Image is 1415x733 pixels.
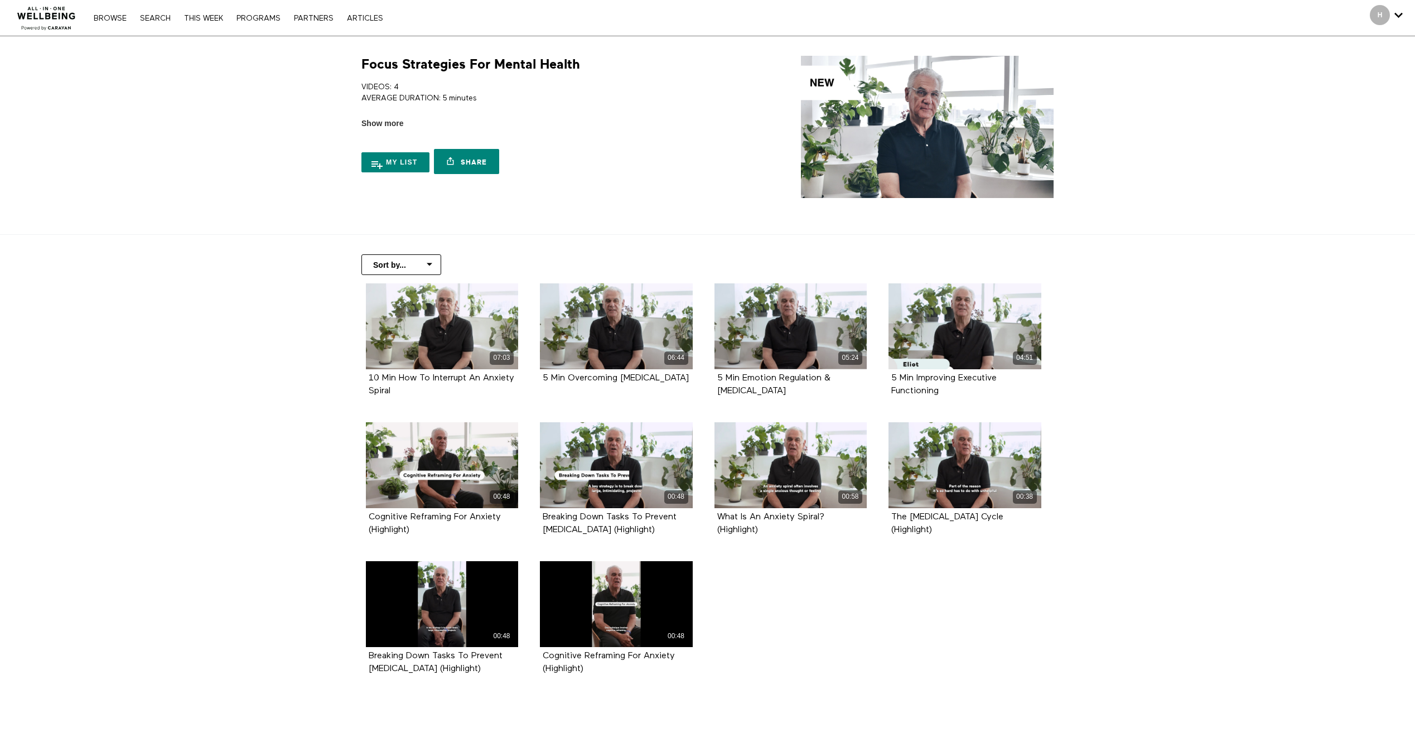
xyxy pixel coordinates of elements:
[664,351,688,364] div: 06:44
[341,15,389,22] a: ARTICLES
[543,652,675,673] a: Cognitive Reframing For Anxiety (Highlight)
[134,15,176,22] a: Search
[717,374,830,396] strong: 5 Min Emotion Regulation & ADHD
[543,374,689,383] strong: 5 Min Overcoming Procrastination
[361,118,403,129] span: Show more
[366,422,519,508] a: Cognitive Reframing For Anxiety (Highlight) 00:48
[891,374,997,395] a: 5 Min Improving Executive Functioning
[434,149,499,174] a: Share
[714,283,867,369] a: 5 Min Emotion Regulation & ADHD 05:24
[1013,351,1037,364] div: 04:51
[369,652,503,673] strong: Breaking Down Tasks To Prevent Procrastination (Highlight)
[490,490,514,503] div: 00:48
[369,513,501,534] a: Cognitive Reframing For Anxiety (Highlight)
[801,56,1054,198] img: Focus Strategies For Mental Health
[369,652,503,673] a: Breaking Down Tasks To Prevent [MEDICAL_DATA] (Highlight)
[891,513,1003,534] strong: The Procrastination Cycle (Highlight)
[664,630,688,643] div: 00:48
[490,630,514,643] div: 00:48
[717,513,824,534] a: What Is An Anxiety Spiral? (Highlight)
[366,283,519,369] a: 10 Min How To Interrupt An Anxiety Spiral 07:03
[714,422,867,508] a: What Is An Anxiety Spiral? (Highlight) 00:58
[361,81,703,104] p: VIDEOS: 4 AVERAGE DURATION: 5 minutes
[490,351,514,364] div: 07:03
[540,283,693,369] a: 5 Min Overcoming Procrastination 06:44
[888,422,1041,508] a: The Procrastination Cycle (Highlight) 00:38
[543,513,677,534] a: Breaking Down Tasks To Prevent [MEDICAL_DATA] (Highlight)
[369,374,514,395] a: 10 Min How To Interrupt An Anxiety Spiral
[366,561,519,647] a: Breaking Down Tasks To Prevent Procrastination (Highlight) 00:48
[361,152,429,172] button: My list
[88,12,388,23] nav: Primary
[288,15,339,22] a: PARTNERS
[838,351,862,364] div: 05:24
[888,283,1041,369] a: 5 Min Improving Executive Functioning 04:51
[540,422,693,508] a: Breaking Down Tasks To Prevent Procrastination (Highlight) 00:48
[88,15,132,22] a: Browse
[361,56,580,73] h1: Focus Strategies For Mental Health
[1013,490,1037,503] div: 00:38
[231,15,286,22] a: PROGRAMS
[540,561,693,647] a: Cognitive Reframing For Anxiety (Highlight) 00:48
[543,374,689,382] a: 5 Min Overcoming [MEDICAL_DATA]
[664,490,688,503] div: 00:48
[717,374,830,395] a: 5 Min Emotion Regulation & [MEDICAL_DATA]
[891,513,1003,534] a: The [MEDICAL_DATA] Cycle (Highlight)
[178,15,229,22] a: THIS WEEK
[838,490,862,503] div: 00:58
[543,513,677,534] strong: Breaking Down Tasks To Prevent Procrastination (Highlight)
